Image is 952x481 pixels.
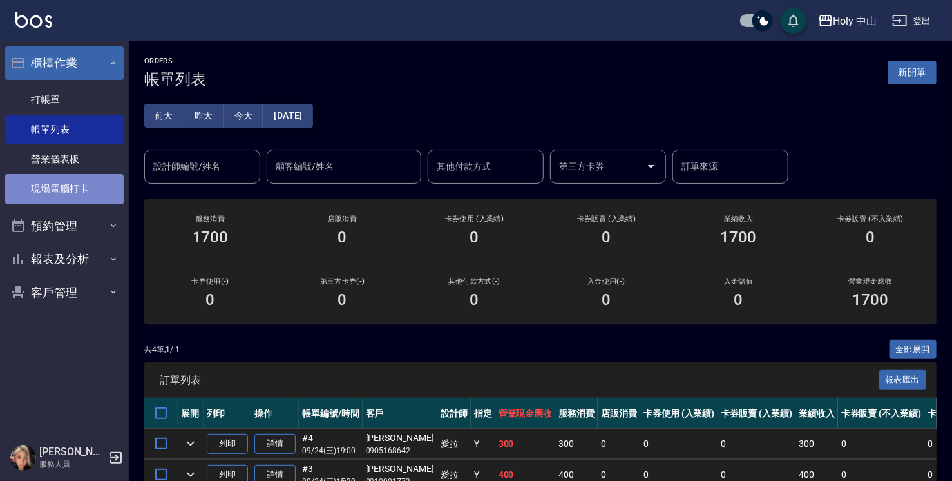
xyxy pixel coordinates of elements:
[879,373,927,386] a: 報表匯出
[15,12,52,28] img: Logo
[5,144,124,174] a: 營業儀表板
[144,104,184,128] button: 前天
[795,429,838,459] td: 300
[887,9,937,33] button: 登出
[39,446,105,458] h5: [PERSON_NAME]
[144,70,206,88] h3: 帳單列表
[193,228,229,246] h3: 1700
[598,398,640,429] th: 店販消費
[640,398,718,429] th: 卡券使用 (入業績)
[495,429,556,459] td: 300
[299,429,363,459] td: #4
[338,291,347,309] h3: 0
[5,210,124,243] button: 預約管理
[495,398,556,429] th: 營業現金應收
[721,228,757,246] h3: 1700
[160,277,261,286] h2: 卡券使用(-)
[471,429,495,459] td: Y
[437,429,471,459] td: 愛拉
[555,429,598,459] td: 300
[888,66,937,78] a: 新開單
[838,398,924,429] th: 卡券販賣 (不入業績)
[471,398,495,429] th: 指定
[5,46,124,80] button: 櫃檯作業
[437,398,471,429] th: 設計師
[144,344,180,355] p: 共 4 筆, 1 / 1
[556,215,657,223] h2: 卡券販賣 (入業績)
[781,8,806,34] button: save
[602,228,611,246] h3: 0
[734,291,743,309] h3: 0
[424,215,525,223] h2: 卡券使用 (入業績)
[866,228,875,246] h3: 0
[178,398,204,429] th: 展開
[556,277,657,286] h2: 入金使用(-)
[555,398,598,429] th: 服務消費
[204,398,251,429] th: 列印
[5,174,124,204] a: 現場電腦打卡
[640,429,718,459] td: 0
[39,458,105,470] p: 服務人員
[366,462,434,476] div: [PERSON_NAME]
[470,228,479,246] h3: 0
[263,104,312,128] button: [DATE]
[160,215,261,223] h3: 服務消費
[302,445,359,456] p: 09/24 (三) 19:00
[688,277,789,286] h2: 入金儲值
[181,434,200,453] button: expand row
[470,291,479,309] h3: 0
[879,370,927,390] button: 報表匯出
[299,398,363,429] th: 帳單編號/時間
[795,398,838,429] th: 業績收入
[598,429,640,459] td: 0
[184,104,224,128] button: 昨天
[5,115,124,144] a: 帳單列表
[890,340,937,360] button: 全部展開
[224,104,264,128] button: 今天
[5,242,124,276] button: 報表及分析
[338,228,347,246] h3: 0
[363,398,437,429] th: 客戶
[254,434,296,454] a: 詳情
[424,277,525,286] h2: 其他付款方式(-)
[718,429,796,459] td: 0
[366,431,434,445] div: [PERSON_NAME]
[251,398,299,429] th: 操作
[5,276,124,309] button: 客戶管理
[366,445,434,456] p: 0905168642
[207,434,248,454] button: 列印
[641,156,662,177] button: Open
[853,291,889,309] h3: 1700
[160,374,879,387] span: 訂單列表
[718,398,796,429] th: 卡券販賣 (入業績)
[833,13,877,29] div: Holy 中山
[820,215,921,223] h2: 卡券販賣 (不入業績)
[10,445,36,471] img: Person
[813,8,882,34] button: Holy 中山
[820,277,921,286] h2: 營業現金應收
[206,291,215,309] h3: 0
[838,429,924,459] td: 0
[602,291,611,309] h3: 0
[688,215,789,223] h2: 業績收入
[888,61,937,84] button: 新開單
[144,57,206,65] h2: ORDERS
[292,215,393,223] h2: 店販消費
[292,277,393,286] h2: 第三方卡券(-)
[5,85,124,115] a: 打帳單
